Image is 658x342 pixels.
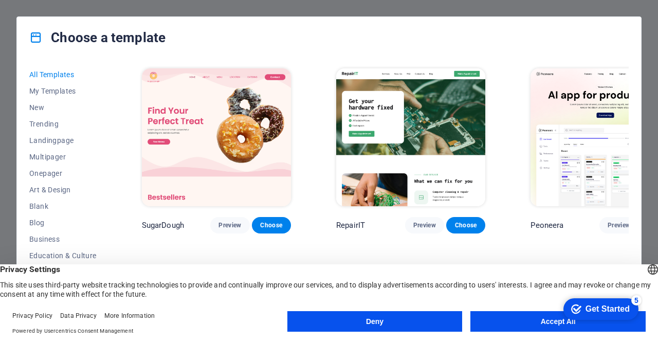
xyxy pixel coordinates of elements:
[29,198,97,214] button: Blank
[218,221,241,229] span: Preview
[29,202,97,210] span: Blank
[29,149,97,165] button: Multipager
[29,235,97,243] span: Business
[8,5,83,27] div: Get Started 5 items remaining, 0% complete
[29,70,97,79] span: All Templates
[29,182,97,198] button: Art & Design
[29,132,97,149] button: Landingpage
[29,186,97,194] span: Art & Design
[29,153,97,161] span: Multipager
[29,136,97,145] span: Landingpage
[142,68,291,206] img: SugarDough
[210,217,249,233] button: Preview
[29,29,166,46] h4: Choose a template
[29,103,97,112] span: New
[336,68,485,206] img: RepairIT
[608,221,630,229] span: Preview
[405,217,444,233] button: Preview
[29,264,97,280] button: Event
[29,219,97,227] span: Blog
[29,231,97,247] button: Business
[76,2,86,12] div: 5
[413,221,436,229] span: Preview
[29,165,97,182] button: Onepager
[29,87,97,95] span: My Templates
[260,221,283,229] span: Choose
[599,217,638,233] button: Preview
[142,220,184,230] p: SugarDough
[29,120,97,128] span: Trending
[531,220,563,230] p: Peoneera
[30,11,75,21] div: Get Started
[29,83,97,99] button: My Templates
[454,221,477,229] span: Choose
[446,217,485,233] button: Choose
[336,220,365,230] p: RepairIT
[29,66,97,83] button: All Templates
[29,169,97,177] span: Onepager
[29,251,97,260] span: Education & Culture
[252,217,291,233] button: Choose
[29,116,97,132] button: Trending
[29,99,97,116] button: New
[29,214,97,231] button: Blog
[29,247,97,264] button: Education & Culture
